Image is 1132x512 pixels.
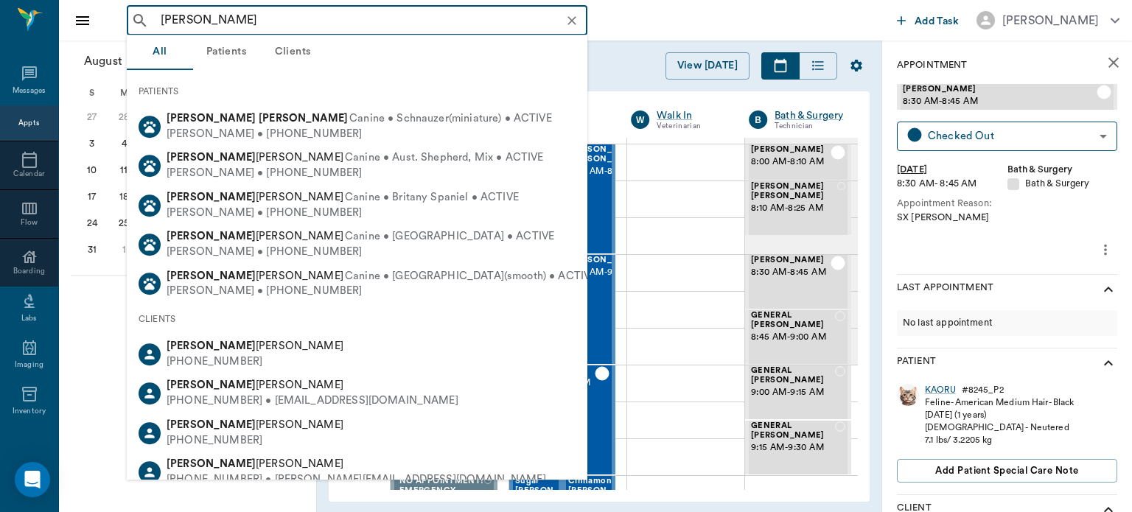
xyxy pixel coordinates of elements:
div: [PHONE_NUMBER] [167,354,343,370]
input: Search [155,10,583,31]
div: [DEMOGRAPHIC_DATA] - Neutered [925,421,1075,434]
a: KAORU [925,384,956,396]
div: Imaging [15,360,43,371]
button: Clients [259,35,326,70]
span: 8:10 AM - 8:25 AM [751,201,837,216]
span: [PERSON_NAME] [167,419,343,430]
b: [PERSON_NAME] [167,380,256,391]
span: 9:00 AM - 9:15 AM [751,385,835,400]
div: [DATE] [897,163,1007,177]
div: [PERSON_NAME] • [PHONE_NUMBER] [167,127,552,142]
span: [PERSON_NAME] [167,231,343,242]
button: Patients [193,35,259,70]
div: # 8245_P2 [962,384,1004,396]
div: NOT_CONFIRMED, 9:15 AM - 9:30 AM [745,420,851,475]
div: [PERSON_NAME] • [PHONE_NUMBER] [167,166,543,181]
span: 8:45 AM - 9:00 AM [751,330,835,345]
button: August2025 [77,46,180,76]
span: [PERSON_NAME] [903,85,1097,94]
span: 9:15 AM - 9:30 AM [751,441,835,455]
span: 8:30 AM - 8:45 AM [903,94,1097,109]
div: M [108,82,141,104]
div: Sunday, July 27, 2025 [82,107,102,127]
span: [PERSON_NAME] [568,256,642,265]
div: [PHONE_NUMBER] • [EMAIL_ADDRESS][DOMAIN_NAME] [167,393,458,409]
div: CHECKED_OUT, 8:00 AM - 8:30 AM [562,144,615,254]
a: Walk In [657,108,727,123]
span: [PERSON_NAME] [PERSON_NAME] [568,145,642,164]
span: Canine • [GEOGRAPHIC_DATA] • ACTIVE [345,229,554,245]
div: Monday, July 28, 2025 [113,107,134,127]
div: [DATE] (1 years) [925,409,1075,421]
div: B [749,111,767,129]
span: Canine • Britany Spaniel • ACTIVE [345,190,519,206]
div: Sunday, August 17, 2025 [82,186,102,207]
p: Patient [897,354,936,372]
button: All [127,35,193,70]
span: 8:30 AM - 8:45 AM [751,265,831,280]
div: Sunday, August 31, 2025 [82,239,102,260]
div: Checked Out [928,127,1094,144]
svg: show more [1100,354,1117,372]
div: S [76,82,108,104]
b: [PERSON_NAME] [167,458,256,469]
div: Inventory [13,406,46,417]
span: 8:30 AM - 9:00 AM [568,265,642,295]
div: PATIENTS [127,76,587,107]
span: [PERSON_NAME] [167,380,343,391]
span: [PERSON_NAME] [167,340,343,351]
div: NOT_CONFIRMED, 9:00 AM - 9:15 AM [745,365,851,420]
span: 8:00 AM - 8:30 AM [568,164,642,194]
a: Appt Tech [539,108,609,123]
div: Sunday, August 10, 2025 [82,160,102,180]
span: Sugar [PERSON_NAME] [515,477,589,496]
div: No last appointment [897,310,1117,336]
div: Bath & Surgery [1007,163,1118,177]
div: NOT_CONFIRMED, 8:10 AM - 8:25 AM [745,180,851,236]
div: SX [PERSON_NAME] [897,211,1117,225]
div: [PHONE_NUMBER] [167,433,343,449]
div: Sunday, August 3, 2025 [82,133,102,154]
div: CHECKED_OUT, 8:00 AM - 8:10 AM [745,144,851,180]
div: Appointment Reason: [897,197,1117,211]
div: 7.1 lbs / 3.2205 kg [925,434,1075,446]
div: [PERSON_NAME] • [PHONE_NUMBER] [167,245,554,260]
span: Canine • [GEOGRAPHIC_DATA](smooth) • ACTIVE [345,269,596,284]
div: CHECKED_OUT, 8:30 AM - 8:45 AM [745,254,851,309]
p: Last Appointment [897,281,993,298]
div: Technician [775,120,845,133]
button: View [DATE] [665,52,750,80]
span: Canine • Aust. Shepherd, Mix • ACTIVE [345,151,544,166]
span: [PERSON_NAME] [167,458,343,469]
div: NOT_CONFIRMED, 8:45 AM - 9:00 AM [745,309,851,365]
div: [PERSON_NAME] • [PHONE_NUMBER] [167,284,596,300]
div: Monday, August 25, 2025 [113,213,134,234]
button: Add Task [891,7,965,34]
span: August [81,51,125,71]
span: 2025 [125,51,158,71]
div: [PHONE_NUMBER] • [PERSON_NAME][EMAIL_ADDRESS][DOMAIN_NAME] [167,472,546,488]
b: [PERSON_NAME] [167,419,256,430]
a: Bath & Surgery [775,108,845,123]
div: CHECKED_OUT, 8:30 AM - 9:00 AM [562,254,615,365]
b: [PERSON_NAME] [167,113,256,124]
span: [PERSON_NAME] [751,256,831,265]
div: Veterinarian [657,120,727,133]
div: CLIENTS [127,304,587,334]
b: [PERSON_NAME] [167,340,256,351]
b: [PERSON_NAME] [167,152,256,164]
div: Sunday, August 24, 2025 [82,213,102,234]
div: 8:30 AM - 8:45 AM [897,177,1007,191]
svg: show more [1100,281,1117,298]
div: Monday, August 18, 2025 [113,186,134,207]
div: [PERSON_NAME] • [PHONE_NUMBER] [167,206,519,221]
img: Profile Image [897,384,919,406]
button: close [1099,48,1128,77]
span: [PERSON_NAME] [167,152,343,164]
div: W [631,111,649,129]
div: Monday, August 11, 2025 [113,160,134,180]
div: Monday, August 4, 2025 [113,133,134,154]
span: [PERSON_NAME] [167,192,343,203]
span: [PERSON_NAME] [PERSON_NAME] [751,182,837,201]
